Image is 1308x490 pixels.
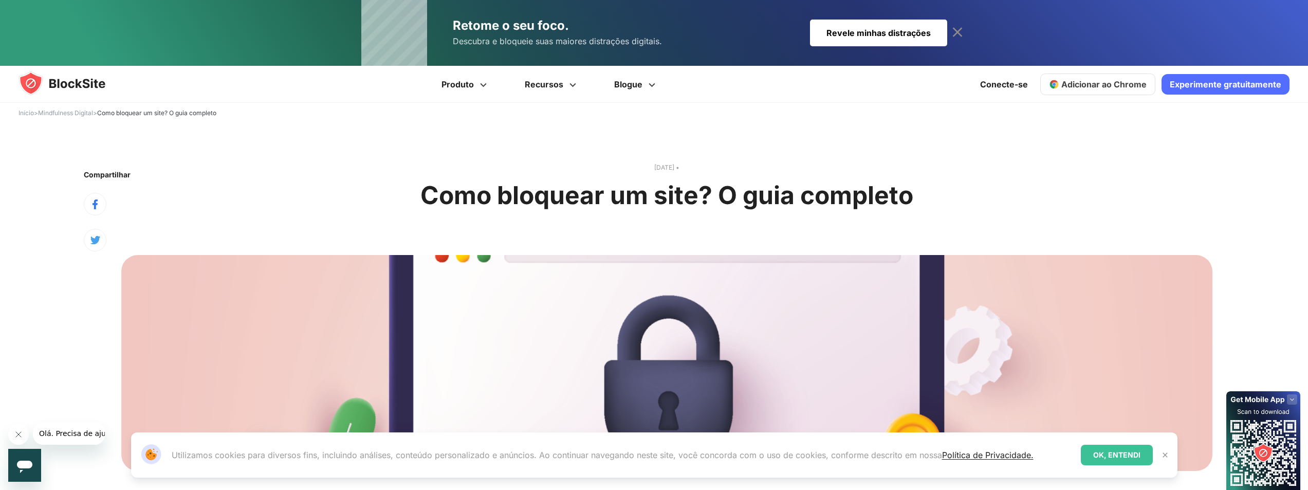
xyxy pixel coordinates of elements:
font: Olá. Precisa de ajuda? [6,7,86,15]
font: > [93,109,97,117]
a: Conecte-se [974,72,1034,97]
font: Revele minhas distrações [826,28,931,38]
a: Produto [424,66,507,103]
iframe: Mensagem da empresa [33,422,105,445]
img: chrome-icon.svg [1049,79,1059,89]
a: Blogue [597,66,676,103]
font: Adicionar ao Chrome [1061,79,1147,89]
font: Como bloquear um site? O guia completo [420,180,913,210]
font: Utilizamos cookies para diversos fins, incluindo análises, conteúdo personalizado e anúncios. Ao ... [172,450,942,460]
img: Como bloquear um site? O guia completo [121,255,1212,471]
button: Fechar [1158,448,1172,462]
iframe: Botão para abrir uma janela de mensagens [8,449,41,482]
font: Descubra e bloqueie suas maiores distrações digitais. [453,36,662,46]
a: Início [19,109,34,117]
img: blocksite-icon.5d769676.svg [19,71,125,96]
font: Produto [441,79,474,89]
font: Experimente gratuitamente [1170,79,1281,89]
font: Como bloquear um site? O guia completo [97,109,216,117]
font: Blogue [614,79,642,89]
font: [DATE] • [654,164,679,171]
font: Compartilhar [84,170,131,179]
font: OK, ENTENDI [1093,450,1140,459]
a: Política de Privacidade. [942,450,1034,460]
font: > [34,109,38,117]
font: Conecte-se [980,79,1028,89]
font: Recursos [525,79,563,89]
iframe: Fechar mensagem [8,424,29,445]
a: Experimente gratuitamente [1162,74,1289,95]
a: Recursos [507,66,597,103]
img: Fechar [1161,451,1169,459]
a: Mindfulness Digital [38,109,93,117]
a: Adicionar ao Chrome [1040,74,1155,95]
font: Retome o seu foco. [453,18,569,33]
